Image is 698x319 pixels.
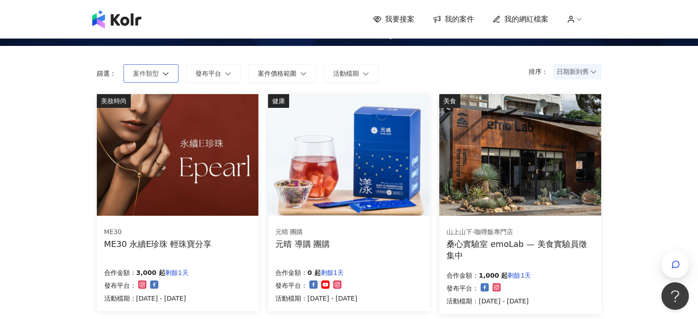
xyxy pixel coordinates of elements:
button: 案件類型 [123,64,179,83]
span: 發布平台 [195,70,221,77]
span: 我要接案 [385,14,414,24]
p: 活動檔期：[DATE] - [DATE] [275,293,357,304]
div: 桑心實驗室 emoLab — 美食實驗員徵集中 [447,238,594,261]
button: 發布平台 [186,64,241,83]
img: ME30 永續E珍珠 系列輕珠寶 [97,94,258,216]
p: 發布平台： [275,280,307,291]
div: 元晴 導購 團購 [275,238,330,250]
p: 0 起 [307,267,321,278]
p: 活動檔期：[DATE] - [DATE] [447,296,531,307]
span: 活動檔期 [333,70,359,77]
a: 我的案件 [433,14,474,24]
p: 合作金額： [447,270,479,281]
div: ME30 永續E珍珠 輕珠寶分享 [104,238,212,250]
p: 剩餘1天 [508,270,531,281]
button: 活動檔期 [324,64,379,83]
a: 我的網紅檔案 [492,14,548,24]
div: 山上山下-咖哩飯專門店 [447,228,593,237]
p: 合作金額： [104,267,136,278]
button: 案件價格範圍 [248,64,316,83]
img: 情緒食光實驗計畫 [439,94,601,216]
p: 篩選： [97,70,116,77]
div: 元晴 團購 [275,228,330,237]
span: 我的案件 [445,14,474,24]
img: 漾漾神｜活力莓果康普茶沖泡粉 [268,94,430,216]
p: 剩餘1天 [320,267,344,278]
span: 日期新到舊 [557,65,598,78]
div: 美食 [439,94,460,108]
p: 1,000 起 [479,270,508,281]
a: 我要接案 [373,14,414,24]
div: ME30 [104,228,212,237]
span: 案件類型 [133,70,159,77]
p: 排序： [529,68,553,75]
span: 我的網紅檔案 [504,14,548,24]
iframe: Help Scout Beacon - Open [661,282,689,310]
span: 案件價格範圍 [258,70,296,77]
p: 剩餘1天 [165,267,189,278]
p: 活動檔期：[DATE] - [DATE] [104,293,189,304]
img: logo [92,10,141,28]
p: 3,000 起 [136,267,165,278]
p: 發布平台： [104,280,136,291]
p: 合作金額： [275,267,307,278]
p: 發布平台： [447,283,479,294]
div: 美妝時尚 [97,94,131,108]
div: 健康 [268,94,289,108]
